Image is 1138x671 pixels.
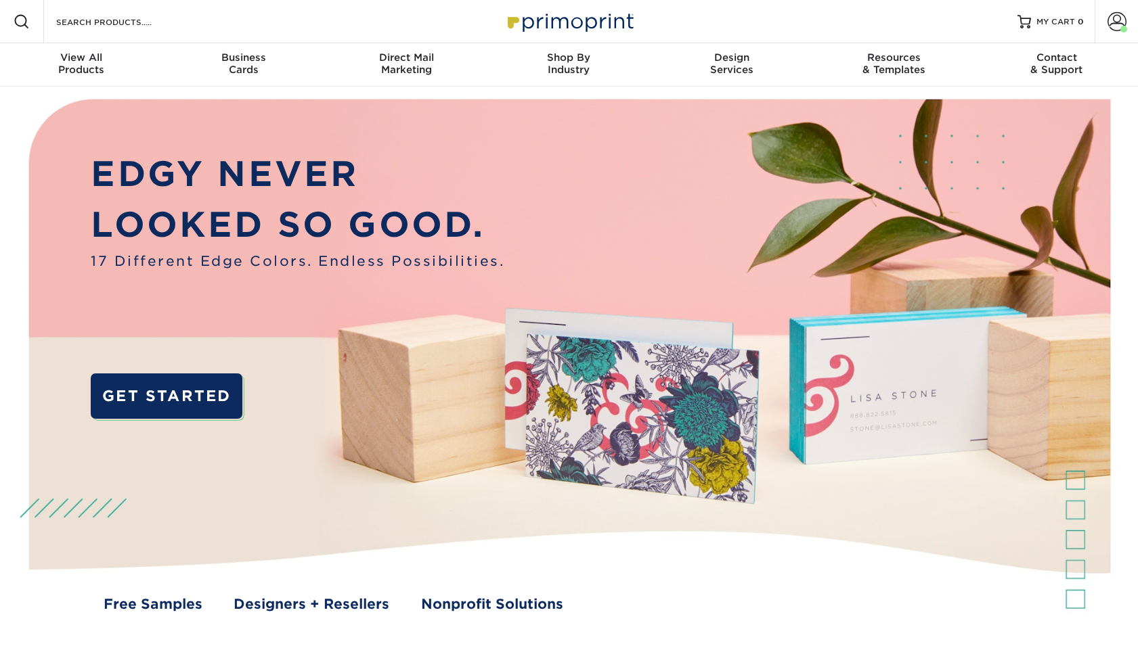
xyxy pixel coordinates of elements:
p: EDGY NEVER [91,149,504,200]
a: Designers + Resellers [234,594,389,614]
a: Direct MailMarketing [325,43,487,87]
span: Shop By [487,51,650,64]
a: Shop ByIndustry [487,43,650,87]
a: Nonprofit Solutions [421,594,563,614]
div: Services [651,51,813,76]
div: & Templates [813,51,976,76]
span: Design [651,51,813,64]
a: BusinessCards [162,43,325,87]
a: Contact& Support [976,43,1138,87]
img: Primoprint [502,7,637,36]
a: DesignServices [651,43,813,87]
div: & Support [976,51,1138,76]
span: 0 [1078,17,1084,26]
span: MY CART [1036,16,1075,28]
span: Business [162,51,325,64]
p: LOOKED SO GOOD. [91,200,504,251]
a: Resources& Templates [813,43,976,87]
span: 17 Different Edge Colors. Endless Possibilities. [91,251,504,271]
span: Direct Mail [325,51,487,64]
div: Cards [162,51,325,76]
a: GET STARTED [91,373,242,418]
div: Marketing [325,51,487,76]
span: Resources [813,51,976,64]
a: Free Samples [104,594,202,614]
div: Industry [487,51,650,76]
span: Contact [976,51,1138,64]
input: SEARCH PRODUCTS..... [55,14,187,30]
